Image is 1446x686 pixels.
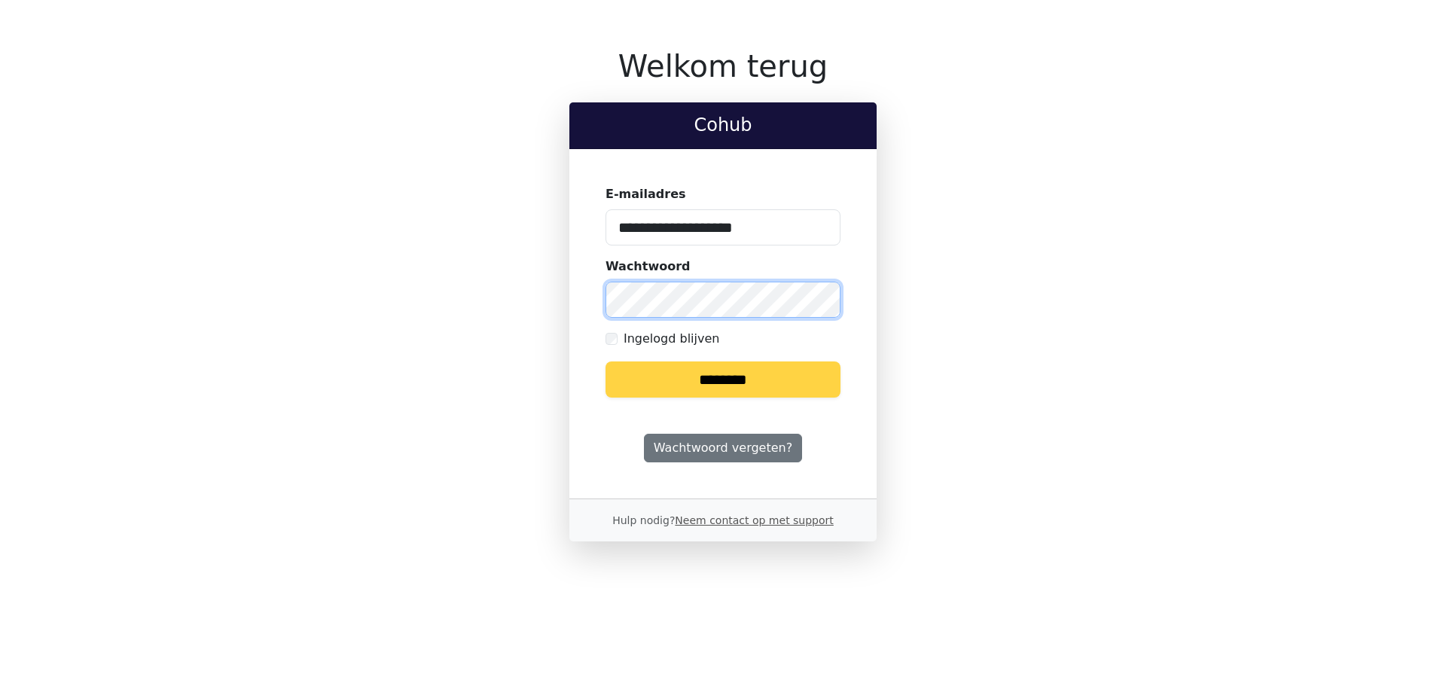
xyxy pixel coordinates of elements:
[606,185,686,203] label: E-mailadres
[569,48,877,84] h1: Welkom terug
[612,514,834,526] small: Hulp nodig?
[581,114,865,136] h2: Cohub
[624,330,719,348] label: Ingelogd blijven
[675,514,833,526] a: Neem contact op met support
[644,434,802,462] a: Wachtwoord vergeten?
[606,258,691,276] label: Wachtwoord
